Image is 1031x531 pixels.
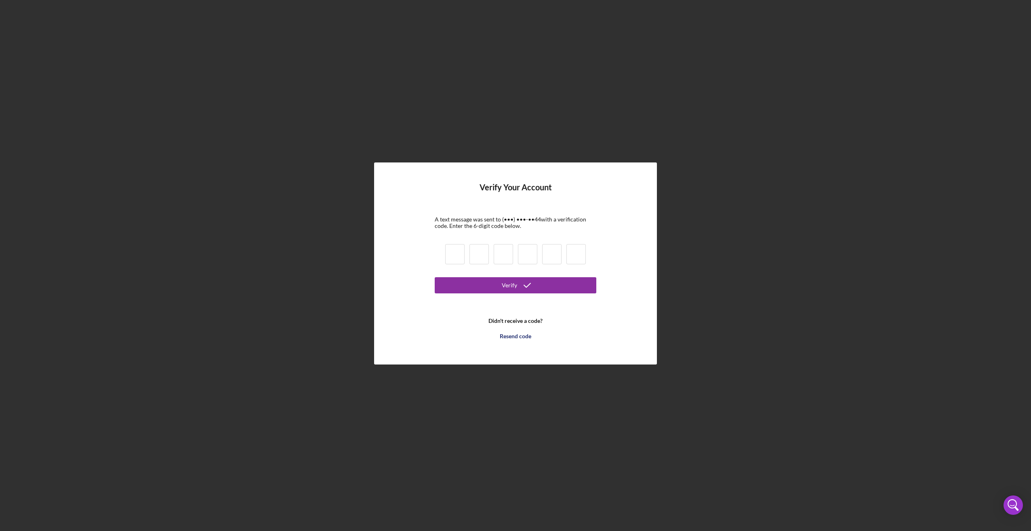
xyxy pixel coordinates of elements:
[500,328,531,344] div: Resend code
[502,277,517,293] div: Verify
[1004,495,1023,515] div: Open Intercom Messenger
[480,183,552,204] h4: Verify Your Account
[488,318,543,324] b: Didn't receive a code?
[435,328,596,344] button: Resend code
[435,216,596,229] div: A text message was sent to (•••) •••-•• 44 with a verification code. Enter the 6-digit code below.
[435,277,596,293] button: Verify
